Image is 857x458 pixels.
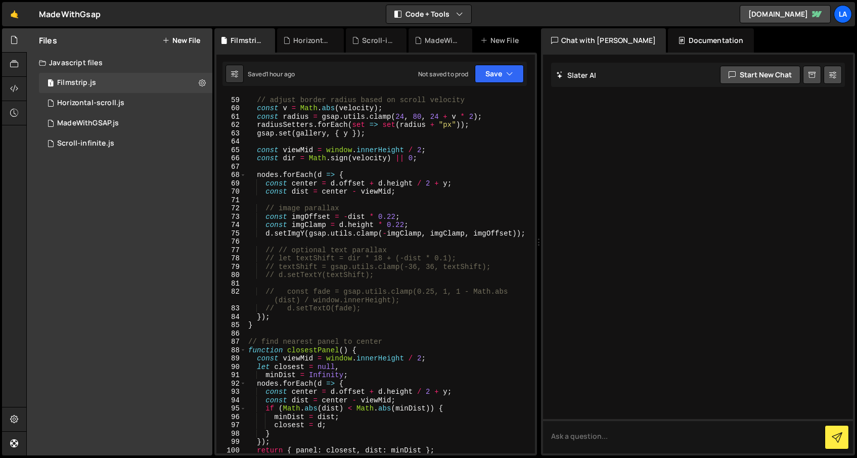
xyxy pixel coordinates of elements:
div: 97 [216,421,246,430]
div: 80 [216,271,246,280]
div: 15973/47035.js [39,93,212,113]
div: 1 hour ago [266,70,295,78]
div: 65 [216,146,246,155]
div: 82 [216,288,246,304]
div: 61 [216,113,246,121]
div: 88 [216,346,246,355]
div: Scroll-infinite.js [362,35,394,45]
div: 89 [216,354,246,363]
div: 83 [216,304,246,313]
div: Not saved to prod [418,70,469,78]
div: Chat with [PERSON_NAME] [541,28,666,53]
div: 99 [216,438,246,446]
div: 72 [216,204,246,213]
div: 59 [216,96,246,105]
div: 15973/47328.js [39,73,212,93]
h2: Slater AI [556,70,597,80]
a: La [834,5,852,23]
div: Scroll-infinite.js [57,139,114,148]
div: MadeWithGSAP.js [57,119,119,128]
div: 73 [216,213,246,221]
div: 96 [216,413,246,422]
div: Horizontal-scroll.js [57,99,124,108]
div: 87 [216,338,246,346]
div: 62 [216,121,246,129]
div: 91 [216,371,246,380]
div: 92 [216,380,246,388]
div: 67 [216,163,246,171]
div: 94 [216,396,246,405]
a: 🤙 [2,2,27,26]
div: Filmstrip.js [57,78,96,87]
div: 66 [216,154,246,163]
h2: Files [39,35,57,46]
div: 74 [216,221,246,230]
div: 86 [216,330,246,338]
div: 70 [216,188,246,196]
div: 77 [216,246,246,255]
a: [DOMAIN_NAME] [740,5,831,23]
div: Filmstrip.js [231,35,263,45]
button: Start new chat [720,66,800,84]
div: 75 [216,230,246,238]
button: New File [162,36,200,44]
div: 93 [216,388,246,396]
div: 81 [216,280,246,288]
div: 63 [216,129,246,138]
div: 79 [216,263,246,271]
div: 85 [216,321,246,330]
div: 69 [216,179,246,188]
div: 15973/47011.js [39,133,212,154]
div: 60 [216,104,246,113]
button: Save [475,65,524,83]
div: 76 [216,238,246,246]
div: Javascript files [27,53,212,73]
span: 1 [48,80,54,88]
div: MadeWithGSAP.js [425,35,460,45]
div: 64 [216,138,246,146]
div: 84 [216,313,246,322]
div: 68 [216,171,246,179]
div: 95 [216,404,246,413]
div: Saved [248,70,295,78]
div: 98 [216,430,246,438]
div: 15973/42716.js [39,113,212,133]
div: 71 [216,196,246,205]
div: New File [480,35,523,45]
div: MadeWithGsap [39,8,101,20]
div: 78 [216,254,246,263]
div: 100 [216,446,246,455]
div: 90 [216,363,246,372]
div: Documentation [668,28,753,53]
div: Horizontal-scroll.js [293,35,332,45]
button: Code + Tools [386,5,471,23]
